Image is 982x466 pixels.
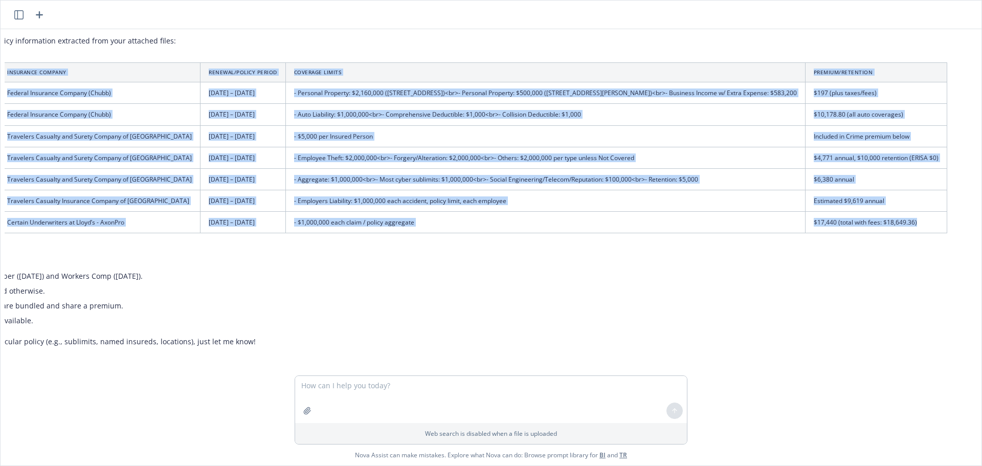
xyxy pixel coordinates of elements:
[285,190,805,212] td: - Employers Liability: $1,000,000 each accident, policy limit, each employee
[805,104,947,125] td: $10,178.80 (all auto coverages)
[285,63,805,82] th: Coverage Limits
[200,147,286,168] td: [DATE] – [DATE]
[285,212,805,233] td: - $1,000,000 each claim / policy aggregate
[805,125,947,147] td: Included in Crime premium below
[301,429,681,438] p: Web search is disabled when a file is uploaded
[200,125,286,147] td: [DATE] – [DATE]
[200,212,286,233] td: [DATE] – [DATE]
[619,451,627,459] a: TR
[805,190,947,212] td: Estimated $9,619 annual
[285,125,805,147] td: - $5,000 per Insured Person
[285,82,805,104] td: - Personal Property: $2,160,000 ([STREET_ADDRESS]) <br> - Personal Property: $500,000 ([STREET_AD...
[355,445,627,465] span: Nova Assist can make mistakes. Explore what Nova can do: Browse prompt library for and
[200,168,286,190] td: [DATE] – [DATE]
[805,82,947,104] td: $197 (plus taxes/fees)
[599,451,606,459] a: BI
[200,63,286,82] th: Renewal/Policy Period
[285,104,805,125] td: - Auto Liability: $1,000,000 <br> - Comprehensive Deductible: $1,000 <br> - Collision Deductible:...
[805,168,947,190] td: $6,380 annual
[805,63,947,82] th: Premium/Retention
[200,104,286,125] td: [DATE] – [DATE]
[285,168,805,190] td: - Aggregate: $1,000,000 <br> - Most cyber sublimits: $1,000,000 <br> - Social Engineering/Telecom...
[805,212,947,233] td: $17,440 (total with fees: $18,649.36)
[805,147,947,168] td: $4,771 annual, $10,000 retention (ERISA $0)
[285,147,805,168] td: - Employee Theft: $2,000,000 <br> - Forgery/Alteration: $2,000,000 <br> - Others: $2,000,000 per ...
[200,190,286,212] td: [DATE] – [DATE]
[200,82,286,104] td: [DATE] – [DATE]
